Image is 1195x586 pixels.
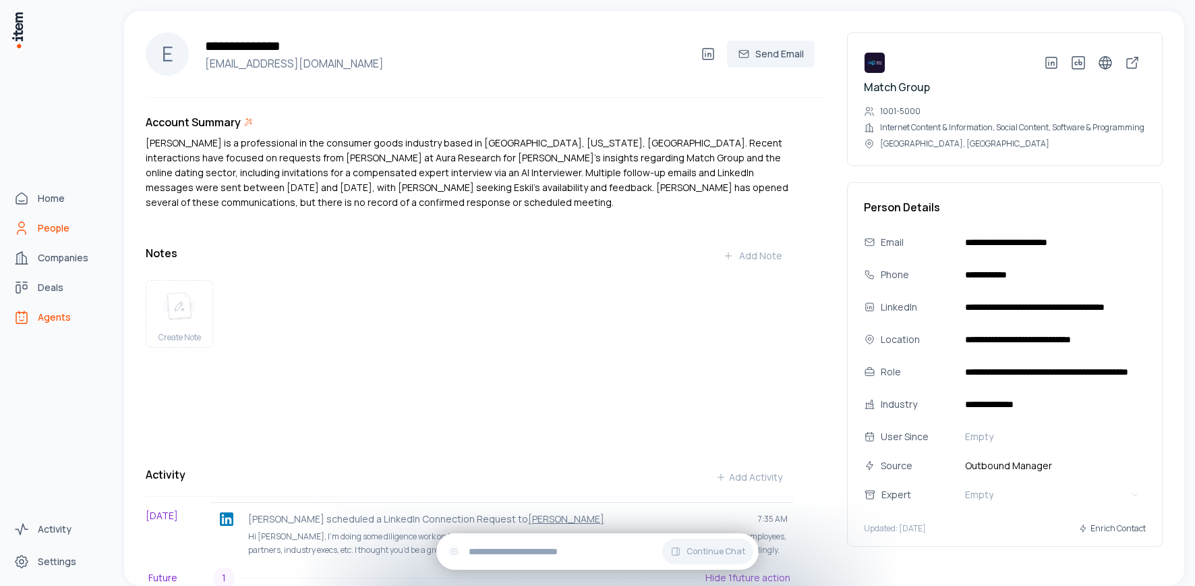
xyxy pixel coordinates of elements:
[1078,516,1146,541] button: Enrich Contact
[248,512,747,526] p: [PERSON_NAME] scheduled a LinkedIn Connection Request to
[38,251,88,265] span: Companies
[864,199,1146,215] h3: Person Details
[38,555,76,568] span: Settings
[146,114,241,130] h3: Account Summary
[8,516,111,543] a: Activity
[880,122,1144,133] p: Internet Content & Information, Social Content, Software & Programming
[881,487,968,502] div: Expert
[38,311,71,324] span: Agents
[146,280,213,348] button: create noteCreate Note
[881,429,954,444] div: User Since
[880,106,921,117] p: 1001-5000
[146,467,185,483] h3: Activity
[705,571,790,585] p: Hide 1 future action
[881,332,954,347] div: Location
[38,281,63,294] span: Deals
[705,464,793,491] button: Add Activity
[881,267,954,282] div: Phone
[38,192,65,205] span: Home
[687,546,745,557] span: Continue Chat
[881,458,954,473] div: Source
[864,52,885,74] img: Match Group
[528,512,604,525] a: [PERSON_NAME]
[8,215,111,242] a: People
[864,523,926,534] p: Updated: [DATE]
[727,41,815,68] button: Send Email
[864,80,930,95] a: Match Group
[11,11,24,49] img: Item Brain Logo
[8,274,111,301] a: Deals
[960,484,1146,506] button: Empty
[662,539,753,564] button: Continue Chat
[758,514,788,525] span: 7:35 AM
[712,242,793,269] button: Add Note
[881,300,954,315] div: LinkedIn
[200,55,695,72] h4: [EMAIL_ADDRESS][DOMAIN_NAME]
[723,249,782,263] div: Add Note
[880,138,1049,149] p: [GEOGRAPHIC_DATA], [GEOGRAPHIC_DATA]
[960,458,1146,473] span: Outbound Manager
[436,533,759,570] div: Continue Chat
[8,304,111,331] a: Agents
[163,292,196,321] img: create note
[146,245,177,261] h3: Notes
[960,426,1146,448] button: Empty
[8,548,111,575] a: Settings
[148,570,213,585] p: Future
[8,244,111,271] a: Companies
[146,32,189,76] div: E
[965,488,993,502] span: Empty
[146,502,210,562] div: [DATE]
[8,185,111,212] a: Home
[881,235,954,250] div: Email
[881,365,954,379] div: Role
[881,397,954,412] div: Industry
[248,530,788,556] p: Hi [PERSON_NAME], I’m doing some diligence work on Match Group, and was looking to get a more rou...
[965,430,993,444] span: Empty
[38,523,71,536] span: Activity
[146,136,793,210] p: [PERSON_NAME] is a professional in the consumer goods industry based in [GEOGRAPHIC_DATA], [US_ST...
[158,332,201,343] span: Create Note
[220,512,233,526] img: linkedin logo
[38,221,69,235] span: People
